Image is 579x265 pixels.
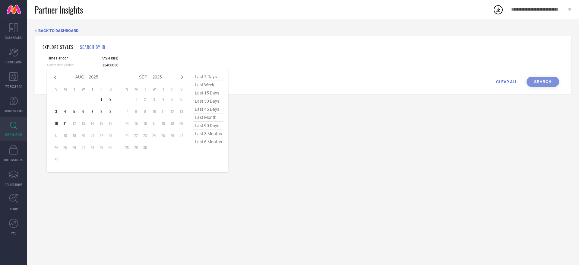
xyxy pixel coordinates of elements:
[102,56,190,60] span: Style Id(s)
[61,131,70,140] td: Mon Aug 18 2025
[102,62,190,69] input: Enter comma separated style ids e.g. 12345, 67890
[122,143,131,152] td: Sun Sep 28 2025
[88,107,97,116] td: Thu Aug 07 2025
[193,81,223,89] span: last week
[131,131,141,140] td: Mon Sep 22 2025
[5,109,23,113] span: SUGGESTIONS
[79,119,88,128] td: Wed Aug 13 2025
[38,28,78,33] span: BACK TO DASHBOARD
[141,119,150,128] td: Tue Sep 16 2025
[47,56,89,60] span: Time Period*
[80,44,105,50] h1: SEARCH BY ID
[179,74,186,81] div: Next month
[496,79,517,84] span: CLEAR ALL
[11,231,17,235] span: FWD
[141,107,150,116] td: Tue Sep 09 2025
[52,131,61,140] td: Sun Aug 17 2025
[141,131,150,140] td: Tue Sep 23 2025
[150,131,159,140] td: Wed Sep 24 2025
[5,60,23,64] span: SCORECARDS
[52,143,61,152] td: Sun Aug 24 2025
[106,95,115,104] td: Sat Aug 02 2025
[193,73,223,81] span: last 7 days
[5,182,23,187] span: COLLECTIONS
[79,143,88,152] td: Wed Aug 27 2025
[159,95,168,104] td: Thu Sep 04 2025
[122,131,131,140] td: Sun Sep 21 2025
[168,107,177,116] td: Fri Sep 12 2025
[141,95,150,104] td: Tue Sep 02 2025
[131,119,141,128] td: Mon Sep 15 2025
[61,143,70,152] td: Mon Aug 25 2025
[131,95,141,104] td: Mon Sep 01 2025
[177,95,186,104] td: Sat Sep 06 2025
[35,28,571,33] div: Back TO Dashboard
[193,105,223,113] span: last 45 days
[159,107,168,116] td: Thu Sep 11 2025
[88,143,97,152] td: Thu Aug 28 2025
[168,87,177,92] th: Friday
[168,119,177,128] td: Fri Sep 19 2025
[70,131,79,140] td: Tue Aug 19 2025
[79,131,88,140] td: Wed Aug 20 2025
[193,113,223,122] span: last month
[97,131,106,140] td: Fri Aug 22 2025
[106,119,115,128] td: Sat Aug 16 2025
[177,87,186,92] th: Saturday
[47,62,89,68] input: Select time period
[52,74,59,81] div: Previous month
[70,107,79,116] td: Tue Aug 05 2025
[97,107,106,116] td: Fri Aug 08 2025
[150,95,159,104] td: Wed Sep 03 2025
[8,206,19,211] span: TRENDS
[88,87,97,92] th: Thursday
[61,107,70,116] td: Mon Aug 04 2025
[131,87,141,92] th: Monday
[43,44,74,50] h1: EXPLORE STYLES
[131,107,141,116] td: Mon Sep 08 2025
[122,87,131,92] th: Sunday
[88,131,97,140] td: Thu Aug 21 2025
[122,119,131,128] td: Sun Sep 14 2025
[88,119,97,128] td: Thu Aug 14 2025
[4,158,23,162] span: CDC INSIGHTS
[193,97,223,105] span: last 30 days
[122,107,131,116] td: Sun Sep 07 2025
[177,131,186,140] td: Sat Sep 27 2025
[131,143,141,152] td: Mon Sep 29 2025
[193,89,223,97] span: last 15 days
[168,131,177,140] td: Fri Sep 26 2025
[159,119,168,128] td: Thu Sep 18 2025
[150,87,159,92] th: Wednesday
[52,155,61,164] td: Sun Aug 31 2025
[493,4,504,15] div: Open download list
[70,143,79,152] td: Tue Aug 26 2025
[52,119,61,128] td: Sun Aug 10 2025
[159,87,168,92] th: Thursday
[97,119,106,128] td: Fri Aug 15 2025
[70,119,79,128] td: Tue Aug 12 2025
[106,131,115,140] td: Sat Aug 23 2025
[106,107,115,116] td: Sat Aug 09 2025
[193,138,223,146] span: last 6 months
[193,122,223,130] span: last 90 days
[150,119,159,128] td: Wed Sep 17 2025
[150,107,159,116] td: Wed Sep 10 2025
[61,87,70,92] th: Monday
[70,87,79,92] th: Tuesday
[97,87,106,92] th: Friday
[35,4,83,16] span: Partner Insights
[106,143,115,152] td: Sat Aug 30 2025
[79,87,88,92] th: Wednesday
[5,84,22,89] span: WORKSPACE
[177,107,186,116] td: Sat Sep 13 2025
[159,131,168,140] td: Thu Sep 25 2025
[5,35,22,40] span: DASHBOARD
[193,130,223,138] span: last 3 months
[79,107,88,116] td: Wed Aug 06 2025
[5,132,22,137] span: INSPIRATION
[52,87,61,92] th: Sunday
[141,87,150,92] th: Tuesday
[141,143,150,152] td: Tue Sep 30 2025
[177,119,186,128] td: Sat Sep 20 2025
